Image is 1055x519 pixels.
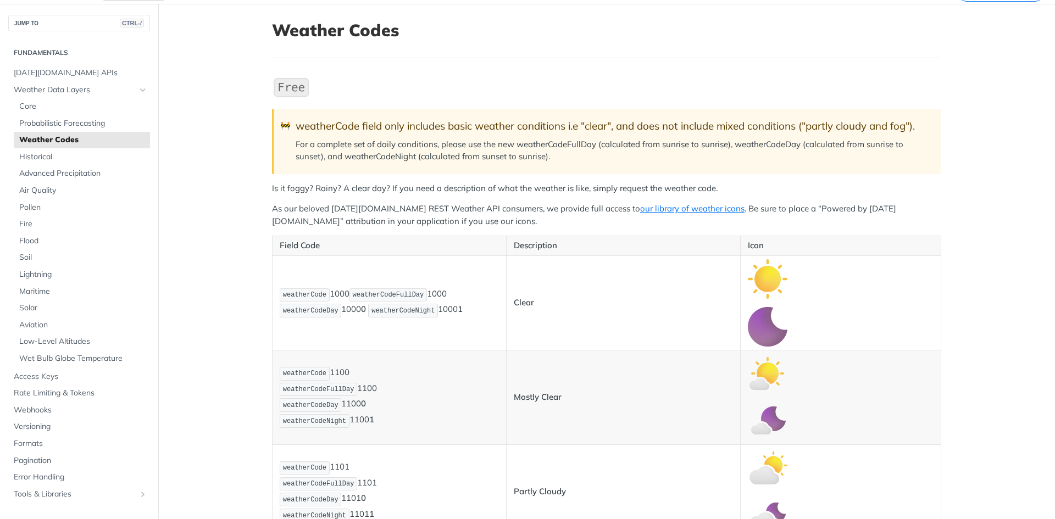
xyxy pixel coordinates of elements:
[272,20,941,40] h1: Weather Codes
[283,417,346,425] span: weatherCodeNight
[748,401,787,441] img: mostly_clear_night
[19,252,147,263] span: Soil
[8,486,150,503] a: Tools & LibrariesShow subpages for Tools & Libraries
[748,367,787,378] span: Expand image
[8,48,150,58] h2: Fundamentals
[14,68,147,79] span: [DATE][DOMAIN_NAME] APIs
[8,385,150,401] a: Rate Limiting & Tokens
[19,286,147,297] span: Maritime
[8,369,150,385] a: Access Keys
[14,182,150,199] a: Air Quality
[19,303,147,314] span: Solar
[353,291,424,299] span: weatherCodeFullDay
[19,152,147,163] span: Historical
[138,86,147,94] button: Hide subpages for Weather Data Layers
[138,490,147,499] button: Show subpages for Tools & Libraries
[748,462,787,472] span: Expand image
[14,149,150,165] a: Historical
[272,203,941,227] p: As our beloved [DATE][DOMAIN_NAME] REST Weather API consumers, we provide full access to . Be sur...
[120,19,144,27] span: CTRL-/
[283,307,338,315] span: weatherCodeDay
[748,415,787,426] span: Expand image
[14,233,150,249] a: Flood
[748,321,787,331] span: Expand image
[8,65,150,81] a: [DATE][DOMAIN_NAME] APIs
[361,493,366,504] strong: 0
[19,185,147,196] span: Air Quality
[748,307,787,347] img: clear_night
[14,85,136,96] span: Weather Data Layers
[14,350,150,367] a: Wet Bulb Globe Temperature
[19,202,147,213] span: Pollen
[14,98,150,115] a: Core
[14,199,150,216] a: Pollen
[14,388,147,399] span: Rate Limiting & Tokens
[748,448,787,488] img: partly_cloudy_day
[283,496,338,504] span: weatherCodeDay
[19,219,147,230] span: Fire
[748,239,934,252] p: Icon
[14,333,150,350] a: Low-Level Altitudes
[8,15,150,31] button: JUMP TOCTRL-/
[14,438,147,449] span: Formats
[283,480,354,488] span: weatherCodeFullDay
[514,486,566,496] strong: Partly Cloudy
[8,436,150,452] a: Formats
[361,399,366,409] strong: 0
[361,304,366,315] strong: 0
[19,336,147,347] span: Low-Level Altitudes
[514,239,733,252] p: Description
[14,300,150,316] a: Solar
[8,82,150,98] a: Weather Data LayersHide subpages for Weather Data Layers
[296,138,930,163] p: For a complete set of daily conditions, please use the new weatherCodeFullDay (calculated from su...
[272,182,941,195] p: Is it foggy? Rainy? A clear day? If you need a description of what the weather is like, simply re...
[14,317,150,333] a: Aviation
[19,168,147,179] span: Advanced Precipitation
[280,120,291,132] span: 🚧
[283,386,354,393] span: weatherCodeFullDay
[283,464,326,472] span: weatherCode
[19,135,147,146] span: Weather Codes
[19,353,147,364] span: Wet Bulb Globe Temperature
[8,453,150,469] a: Pagination
[280,366,499,429] p: 1100 1100 1100 1100
[14,489,136,500] span: Tools & Libraries
[296,120,930,132] div: weatherCode field only includes basic weather conditions i.e "clear", and does not include mixed ...
[748,354,787,393] img: mostly_clear_day
[283,401,338,409] span: weatherCodeDay
[14,472,147,483] span: Error Handling
[748,273,787,283] span: Expand image
[369,415,374,425] strong: 1
[514,392,562,402] strong: Mostly Clear
[19,236,147,247] span: Flood
[14,132,150,148] a: Weather Codes
[19,118,147,129] span: Probabilistic Forecasting
[19,320,147,331] span: Aviation
[371,307,435,315] span: weatherCodeNight
[8,402,150,418] a: Webhooks
[640,203,745,214] a: our library of weather icons
[280,239,499,252] p: Field Code
[14,283,150,300] a: Maritime
[283,370,326,377] span: weatherCode
[14,249,150,266] a: Soil
[14,266,150,283] a: Lightning
[748,259,787,299] img: clear_day
[14,421,147,432] span: Versioning
[280,287,499,319] p: 1000 1000 1000 1000
[458,304,463,315] strong: 1
[514,297,534,308] strong: Clear
[14,216,150,232] a: Fire
[8,469,150,485] a: Error Handling
[14,405,147,416] span: Webhooks
[19,101,147,112] span: Core
[14,115,150,132] a: Probabilistic Forecasting
[14,165,150,182] a: Advanced Precipitation
[14,371,147,382] span: Access Keys
[283,291,326,299] span: weatherCode
[19,269,147,280] span: Lightning
[14,455,147,466] span: Pagination
[8,418,150,435] a: Versioning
